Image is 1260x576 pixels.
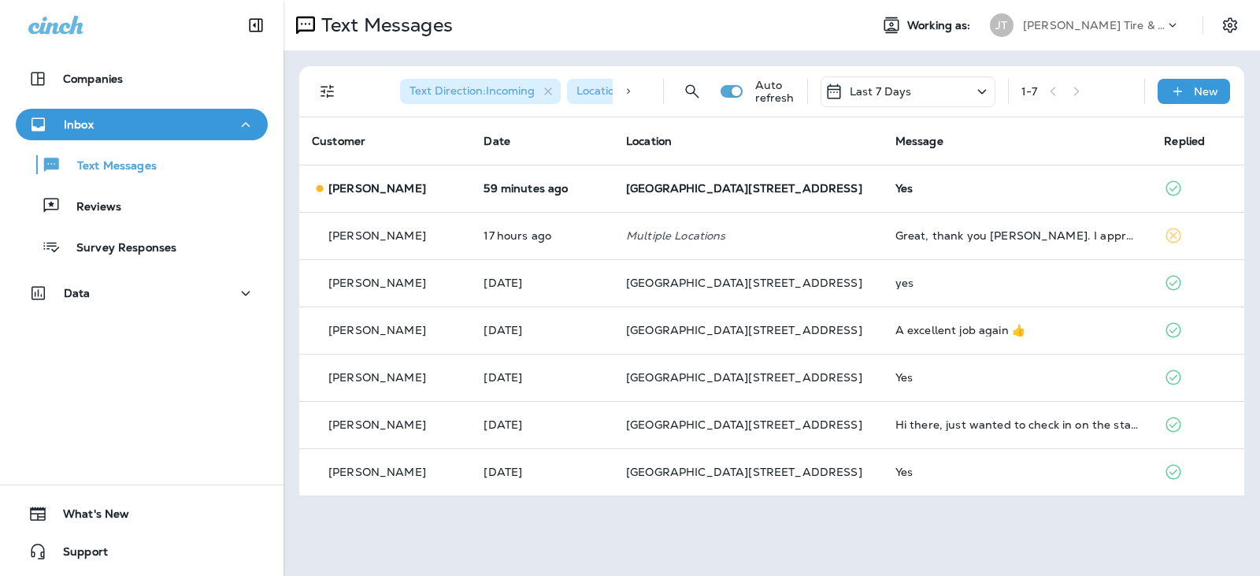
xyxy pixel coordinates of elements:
button: Search Messages [676,76,708,107]
span: [GEOGRAPHIC_DATA][STREET_ADDRESS] [626,276,862,290]
div: JT [990,13,1014,37]
div: Yes [895,182,1140,195]
div: A excellent job again 👍 [895,324,1140,336]
span: Date [484,134,510,148]
button: Companies [16,63,268,95]
p: New [1194,85,1218,98]
p: [PERSON_NAME] [328,371,426,384]
div: yes [895,277,1140,289]
p: Text Messages [61,159,157,174]
span: Replied [1164,134,1205,148]
span: Location [626,134,672,148]
p: Aug 29, 2025 08:31 AM [484,324,601,336]
span: [GEOGRAPHIC_DATA][STREET_ADDRESS] [626,465,862,479]
button: Data [16,277,268,309]
p: Multiple Locations [626,229,870,242]
p: [PERSON_NAME] [328,466,426,478]
p: Last 7 Days [850,85,912,98]
span: [GEOGRAPHIC_DATA][STREET_ADDRESS] [626,370,862,385]
button: Inbox [16,109,268,140]
div: Hi there, just wanted to check in on the status! [895,418,1140,431]
button: Reviews [16,189,268,222]
p: Inbox [64,118,94,131]
p: [PERSON_NAME] [328,324,426,336]
p: Companies [63,72,123,85]
button: Settings [1216,11,1244,39]
button: Collapse Sidebar [234,9,278,41]
button: Survey Responses [16,230,268,263]
span: Working as: [907,19,974,32]
div: Great, thank you Brian. I appreciate it. [895,229,1140,242]
button: Filters [312,76,343,107]
p: Reviews [61,200,121,215]
span: Text Direction : Incoming [409,84,535,98]
p: Aug 28, 2025 11:57 AM [484,418,601,431]
div: 1 - 7 [1021,85,1037,98]
p: [PERSON_NAME] [328,277,426,289]
p: Survey Responses [61,241,176,256]
div: Text Direction:Incoming [400,79,561,104]
span: Message [895,134,943,148]
button: Text Messages [16,148,268,181]
p: Data [64,287,91,299]
span: [GEOGRAPHIC_DATA][STREET_ADDRESS] [626,323,862,337]
span: Support [47,545,108,564]
p: Sep 3, 2025 04:23 PM [484,229,601,242]
span: Customer [312,134,365,148]
p: [PERSON_NAME] [328,182,426,195]
p: [PERSON_NAME] [328,418,426,431]
span: What's New [47,507,129,526]
p: [PERSON_NAME] Tire & Auto [1023,19,1165,32]
button: What's New [16,498,268,530]
span: [GEOGRAPHIC_DATA][STREET_ADDRESS] [626,418,862,432]
div: Yes [895,371,1140,384]
p: [PERSON_NAME] [328,229,426,242]
div: Yes [895,466,1140,478]
p: Aug 28, 2025 10:12 AM [484,466,601,478]
span: Location : [GEOGRAPHIC_DATA][STREET_ADDRESS] [576,84,857,98]
span: [GEOGRAPHIC_DATA][STREET_ADDRESS] [626,181,862,195]
button: Support [16,536,268,567]
div: Location:[GEOGRAPHIC_DATA][STREET_ADDRESS] [567,79,850,104]
p: Text Messages [315,13,453,37]
p: Sep 4, 2025 09:07 AM [484,182,601,195]
p: Auto refresh [755,79,795,104]
p: Sep 3, 2025 09:14 AM [484,277,601,289]
p: Aug 28, 2025 03:39 PM [484,371,601,384]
